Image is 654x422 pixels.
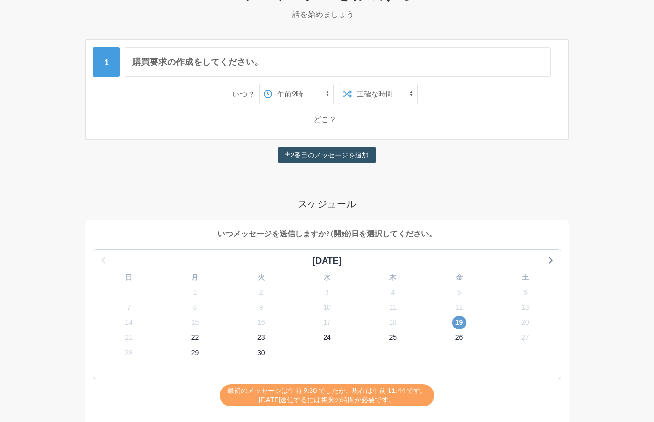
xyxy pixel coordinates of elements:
font: 12 [455,303,463,311]
font: 16 [257,318,265,326]
span: 2025年10月5日日曜日 [452,285,466,299]
font: 1 [193,288,197,296]
font: 8 [193,303,197,311]
font: 28 [125,349,133,357]
font: 10 [323,303,331,311]
font: 17 [323,318,331,326]
font: 月 [191,273,198,281]
font: 18 [389,318,397,326]
font: 15 [191,318,199,326]
font: 13 [521,303,529,311]
span: 2025年10月17日金曜日 [320,316,334,329]
font: 6 [523,288,527,296]
span: 2025年10月11日土曜日 [386,301,400,314]
font: 話を始めましょう！ [292,9,362,18]
font: いつメッセージを送信しますか? (開始)日を選択してください。 [218,229,436,238]
span: 2025年10月2日木曜日 [254,285,268,299]
font: 14 [125,318,133,326]
font: 27 [521,333,529,341]
font: 金 [456,273,463,281]
font: 5 [457,288,461,296]
span: 2025年10月28日火曜日 [122,346,136,359]
font: 30 [257,349,265,357]
font: 9 [259,303,263,311]
font: 土 [522,273,529,281]
font: いつ？ [232,89,255,98]
span: 2025年10月27日月曜日 [518,331,532,344]
span: 2025年10月10日金曜日 [320,301,334,314]
font: 26 [455,333,463,341]
font: 11 [389,303,397,311]
span: 2025年10月6日月曜日 [518,285,532,299]
span: 2025年10月3日金曜日 [320,285,334,299]
font: 23 [257,333,265,341]
span: 2025年10月14日火曜日 [122,316,136,329]
font: スケジュール [298,198,356,209]
span: 2025年10月18日土曜日 [386,316,400,329]
font: 火 [258,273,265,281]
font: 2番目のメッセージを追加 [290,151,369,159]
font: 水 [324,273,330,281]
span: 2025年10月25日土曜日 [386,331,400,344]
font: 25 [389,333,397,341]
font: 2 [259,288,263,296]
span: 2025年10月30日木曜日 [254,346,268,359]
span: 2025年10月22日水曜日 [188,331,202,344]
font: 21 [125,333,133,341]
span: 2025年10月26日日曜日 [452,331,466,344]
span: 2025年10月19日日曜日 [452,316,466,329]
font: 24 [323,333,331,341]
font: 22 [191,333,199,341]
span: 2025年10月12日日曜日 [452,301,466,314]
font: 日 [125,273,132,281]
span: 2025年10月24日金曜日 [320,331,334,344]
font: 7 [127,303,131,311]
font: 20 [521,318,529,326]
span: 2025年10月9日木曜日 [254,301,268,314]
span: 2025年10月23日木曜日 [254,331,268,344]
font: どこ？ [313,114,337,124]
span: 2025年10月15日水曜日 [188,316,202,329]
font: [DATE]送信するには将来の時間が必要です。 [259,395,395,404]
span: 2025年10月29日水曜日 [188,346,202,359]
span: 2025年10月16日木曜日 [254,316,268,329]
span: 2025年10月21日火曜日 [122,331,136,344]
font: 19 [455,318,463,326]
font: 29 [191,349,199,357]
font: 木 [389,273,396,281]
span: 2025年10月7日火曜日 [122,301,136,314]
span: 2025年10月20日月曜日 [518,316,532,329]
font: [DATE] [312,256,342,266]
span: 2025年10月13日月曜日 [518,301,532,314]
span: 2025年10月4日土曜日 [386,285,400,299]
button: 2番目のメッセージを追加 [278,147,377,163]
span: 2025年10月1日水曜日 [188,285,202,299]
font: 4 [391,288,395,296]
span: 2025年10月8日水曜日 [188,301,202,314]
font: 3 [325,288,329,296]
font: 最初のメッセージは午前 9:30 でしたが、現在は午前 11:44 です。 [227,386,427,394]
input: メッセージ [125,47,551,77]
